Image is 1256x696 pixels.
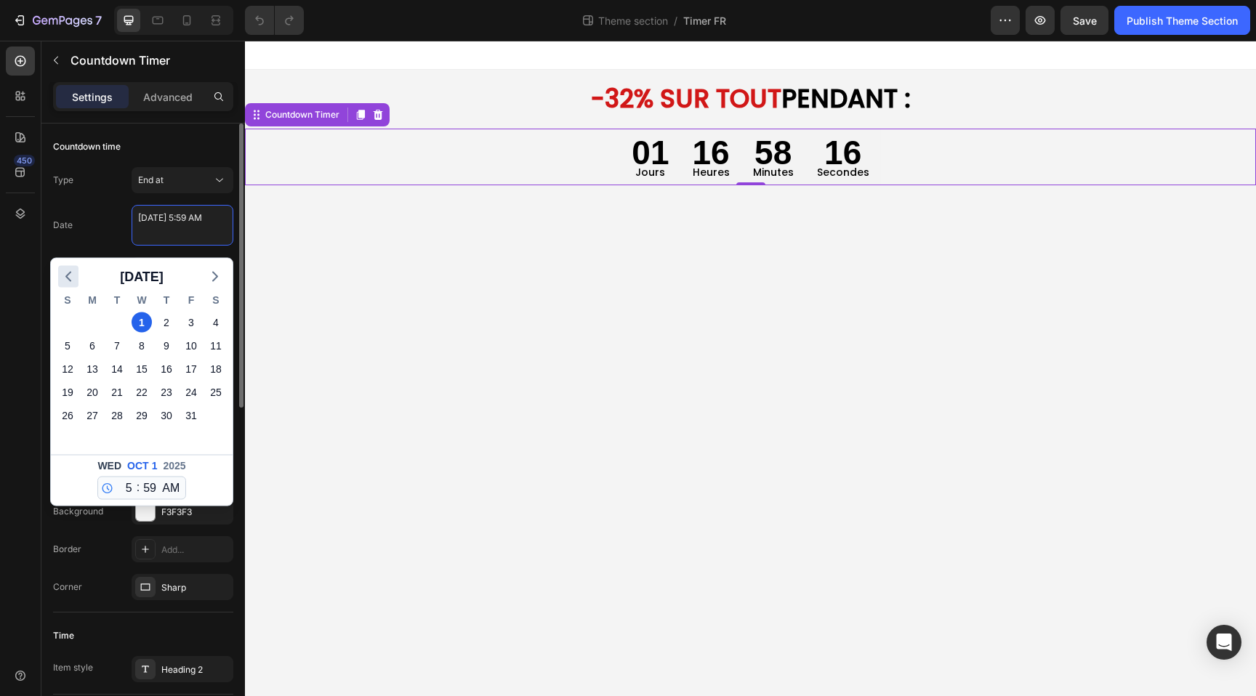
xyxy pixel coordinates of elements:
p: Settings [72,89,113,105]
p: Minutes [508,123,549,141]
div: Add... [161,543,230,557]
div: T [105,292,129,311]
div: Thursday, Oct 16, 2025 [156,359,177,379]
div: 58 [508,91,549,134]
div: Corner [53,580,82,594]
span: 1 [152,458,158,474]
span: / [674,13,677,28]
div: Countdown time [53,140,121,153]
p: Jours [387,123,424,141]
div: Type [53,174,73,187]
span: Save [1073,15,1097,27]
div: Thursday, Oct 23, 2025 [156,382,177,402]
div: Sunday, Oct 5, 2025 [57,336,78,356]
p: Countdown Timer [71,52,228,69]
div: T [154,292,179,311]
p: Advanced [143,89,193,105]
p: Secondes [572,123,624,141]
div: Background [53,505,103,518]
button: Publish Theme Section [1114,6,1250,35]
span: Wed [97,458,121,474]
button: [DATE] [114,266,169,288]
div: Friday, Oct 3, 2025 [181,312,201,333]
div: 450 [14,155,35,166]
div: Thursday, Oct 9, 2025 [156,336,177,356]
div: Border [53,543,81,556]
div: Undo/Redo [245,6,304,35]
p: Heures [448,123,485,141]
span: [DATE] [120,266,164,288]
div: W [129,292,154,311]
iframe: Design area [245,41,1256,696]
div: Countdown Timer [17,68,97,81]
span: Oct [127,458,149,474]
div: Tuesday, Oct 14, 2025 [107,359,127,379]
div: Tuesday, Oct 21, 2025 [107,382,127,402]
div: S [55,292,80,311]
div: Monday, Oct 27, 2025 [82,405,102,426]
div: Open Intercom Messenger [1207,625,1241,660]
span: Theme section [595,13,671,28]
div: Wednesday, Oct 15, 2025 [132,359,152,379]
div: Date [53,219,73,232]
div: Publish Theme Section [1127,13,1238,28]
div: Sunday, Oct 26, 2025 [57,405,78,426]
div: Thursday, Oct 30, 2025 [156,405,177,426]
span: Timer FR [683,13,726,28]
span: End at [138,174,164,185]
div: Saturday, Oct 25, 2025 [206,382,226,402]
div: Tuesday, Oct 28, 2025 [107,405,127,426]
div: Saturday, Oct 18, 2025 [206,359,226,379]
div: Friday, Oct 10, 2025 [181,336,201,356]
div: Thursday, Oct 2, 2025 [156,312,177,333]
div: Wednesday, Oct 8, 2025 [132,336,152,356]
div: Sunday, Oct 12, 2025 [57,359,78,379]
div: 01 [387,91,424,134]
div: Wednesday, Oct 1, 2025 [132,312,152,333]
div: Time [53,629,74,642]
div: Monday, Oct 13, 2025 [82,359,102,379]
div: Saturday, Oct 4, 2025 [206,312,226,333]
span: : [137,479,140,496]
div: Friday, Oct 17, 2025 [181,359,201,379]
div: 16 [448,91,485,134]
div: Saturday, Oct 11, 2025 [206,336,226,356]
div: Sharp [161,581,230,594]
button: Save [1060,6,1108,35]
div: Heading 2 [161,663,230,676]
div: Monday, Oct 6, 2025 [82,336,102,356]
button: 7 [6,6,108,35]
div: F [179,292,204,311]
span: 2025 [163,458,185,474]
div: Friday, Oct 31, 2025 [181,405,201,426]
div: Tuesday, Oct 7, 2025 [107,336,127,356]
div: Wednesday, Oct 29, 2025 [132,405,152,426]
div: 16 [572,91,624,134]
div: Item style [53,661,93,674]
div: S [204,292,228,311]
div: F3F3F3 [161,506,230,519]
div: M [80,292,105,311]
div: Monday, Oct 20, 2025 [82,382,102,402]
div: Wednesday, Oct 22, 2025 [132,382,152,402]
button: End at [132,167,233,193]
div: Friday, Oct 24, 2025 [181,382,201,402]
div: Sunday, Oct 19, 2025 [57,382,78,402]
p: 7 [95,12,102,29]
